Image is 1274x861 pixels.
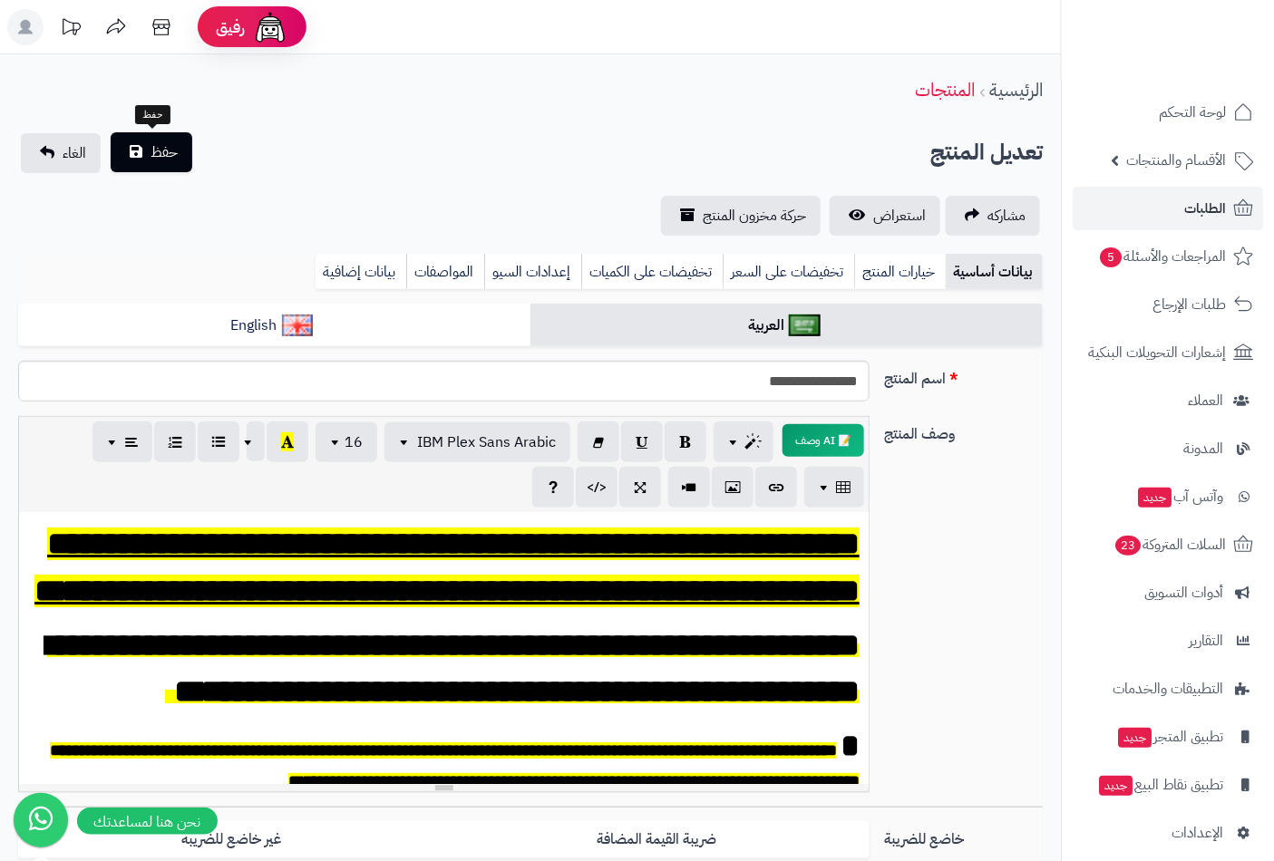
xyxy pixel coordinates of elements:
span: استعراض [873,205,926,227]
a: الرئيسية [989,76,1043,103]
a: التقارير [1073,619,1263,663]
a: تخفيضات على السعر [723,254,854,290]
label: اسم المنتج [877,361,1050,390]
a: المدونة [1073,427,1263,470]
span: جديد [1099,776,1133,796]
button: حفظ [111,132,192,172]
button: IBM Plex Sans Arabic [384,422,570,462]
a: أدوات التسويق [1073,571,1263,614]
a: الغاء [21,133,101,173]
a: تطبيق المتجرجديد [1073,715,1263,759]
span: جديد [1138,488,1172,508]
a: استعراض [830,196,940,236]
span: التقارير [1189,628,1223,653]
a: الطلبات [1073,187,1263,230]
a: English [18,304,530,348]
span: الأقسام والمنتجات [1126,148,1226,173]
a: خيارات المنتج [854,254,946,290]
span: تطبيق نقاط البيع [1097,772,1223,798]
a: تحديثات المنصة [48,9,93,50]
span: طلبات الإرجاع [1152,292,1226,317]
a: إشعارات التحويلات البنكية [1073,331,1263,374]
a: المراجعات والأسئلة5 [1073,235,1263,278]
a: إعدادات السيو [484,254,581,290]
div: حفظ [135,105,170,125]
a: التطبيقات والخدمات [1073,667,1263,711]
a: المنتجات [915,76,975,103]
a: تخفيضات على الكميات [581,254,723,290]
a: لوحة التحكم [1073,91,1263,134]
img: ai-face.png [252,9,288,45]
span: أدوات التسويق [1144,580,1223,605]
label: غير خاضع للضريبه [18,821,443,858]
span: 16 [345,431,363,453]
label: خاضع للضريبة [877,821,1050,850]
span: رفيق [216,16,245,38]
h2: تعديل المنتج [930,134,1043,171]
span: الإعدادات [1172,820,1223,846]
span: 5 [1100,247,1122,267]
img: English [282,314,314,336]
a: تطبيق نقاط البيعجديد [1073,763,1263,807]
a: الإعدادات [1073,811,1263,855]
label: ضريبة القيمة المضافة [444,821,870,858]
span: حفظ [151,141,178,163]
a: السلات المتروكة23 [1073,523,1263,566]
span: حركة مخزون المنتج [703,205,806,227]
span: IBM Plex Sans Arabic [417,431,556,453]
span: وآتس آب [1136,484,1223,509]
a: حركة مخزون المنتج [661,196,821,236]
label: وصف المنتج [877,416,1050,445]
a: العربية [530,304,1043,348]
span: الغاء [63,142,86,164]
a: العملاء [1073,379,1263,422]
span: إشعارات التحويلات البنكية [1088,340,1226,365]
span: لوحة التحكم [1159,100,1226,125]
span: مشاركه [987,205,1026,227]
span: الطلبات [1184,196,1226,221]
span: المراجعات والأسئلة [1098,244,1226,269]
span: جديد [1118,728,1152,748]
span: السلات المتروكة [1114,532,1226,557]
a: وآتس آبجديد [1073,475,1263,518]
span: 23 [1115,536,1141,556]
button: 16 [316,422,377,462]
span: تطبيق المتجر [1116,724,1223,750]
span: التطبيقات والخدمات [1113,676,1223,701]
span: العملاء [1188,388,1223,413]
a: بيانات أساسية [946,254,1043,290]
a: طلبات الإرجاع [1073,283,1263,326]
a: المواصفات [406,254,484,290]
img: العربية [789,314,821,336]
a: مشاركه [946,196,1040,236]
span: المدونة [1183,436,1223,461]
button: 📝 AI وصف [783,424,864,457]
a: بيانات إضافية [316,254,406,290]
